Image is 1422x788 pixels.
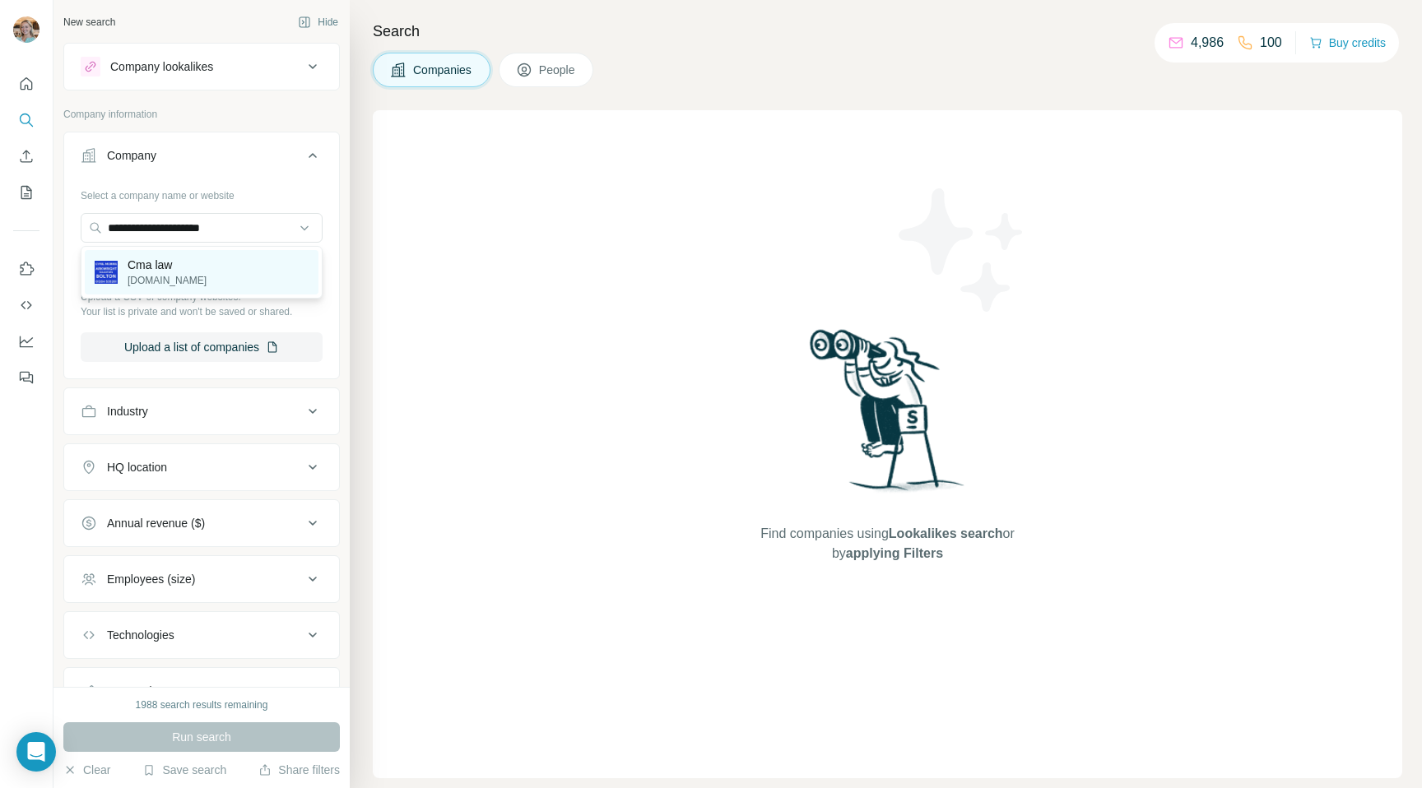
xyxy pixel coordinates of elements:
span: Lookalikes search [889,526,1003,540]
p: Your list is private and won't be saved or shared. [81,304,323,319]
button: HQ location [64,447,339,487]
img: Avatar [13,16,39,43]
button: Keywords [64,671,339,711]
div: Industry [107,403,148,419]
button: Enrich CSV [13,141,39,171]
div: Company lookalikes [110,58,213,75]
img: Cma law [95,261,118,284]
div: HQ location [107,459,167,475]
button: Search [13,105,39,135]
button: Dashboard [13,327,39,356]
span: Companies [413,62,473,78]
div: Employees (size) [107,571,195,587]
button: Employees (size) [64,559,339,599]
button: Upload a list of companies [81,332,323,362]
div: New search [63,15,115,30]
p: 100 [1260,33,1282,53]
div: 1988 search results remaining [136,698,268,712]
button: Technologies [64,615,339,655]
span: People [539,62,577,78]
h4: Search [373,20,1402,43]
p: 4,986 [1191,33,1224,53]
div: Keywords [107,683,157,699]
button: My lists [13,178,39,207]
button: Use Surfe API [13,290,39,320]
img: Surfe Illustration - Woman searching with binoculars [802,325,974,508]
button: Company lookalikes [64,47,339,86]
p: Cma law [128,257,207,273]
button: Industry [64,392,339,431]
img: Surfe Illustration - Stars [888,176,1036,324]
div: Technologies [107,627,174,643]
div: Open Intercom Messenger [16,732,56,772]
button: Company [64,136,339,182]
div: Company [107,147,156,164]
button: Buy credits [1309,31,1386,54]
button: Annual revenue ($) [64,503,339,543]
div: Annual revenue ($) [107,515,205,531]
button: Save search [142,762,226,778]
button: Quick start [13,69,39,99]
button: Use Surfe on LinkedIn [13,254,39,284]
p: [DOMAIN_NAME] [128,273,207,288]
button: Clear [63,762,110,778]
span: applying Filters [846,546,943,560]
span: Find companies using or by [755,524,1019,563]
button: Share filters [258,762,340,778]
button: Feedback [13,363,39,392]
button: Hide [286,10,350,35]
p: Company information [63,107,340,122]
div: Select a company name or website [81,182,323,203]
